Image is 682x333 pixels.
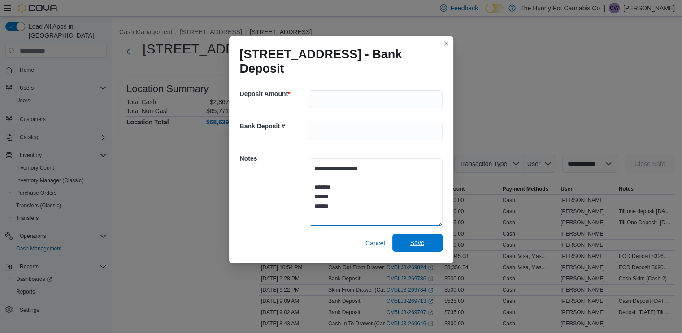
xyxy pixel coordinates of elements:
[410,238,425,247] span: Save
[441,38,452,49] button: Closes this modal window
[392,234,443,252] button: Save
[365,239,385,248] span: Cancel
[240,117,307,135] h5: Bank Deposit #
[362,234,389,252] button: Cancel
[240,149,307,167] h5: Notes
[240,85,307,103] h5: Deposit Amount
[240,47,435,76] h1: [STREET_ADDRESS] - Bank Deposit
